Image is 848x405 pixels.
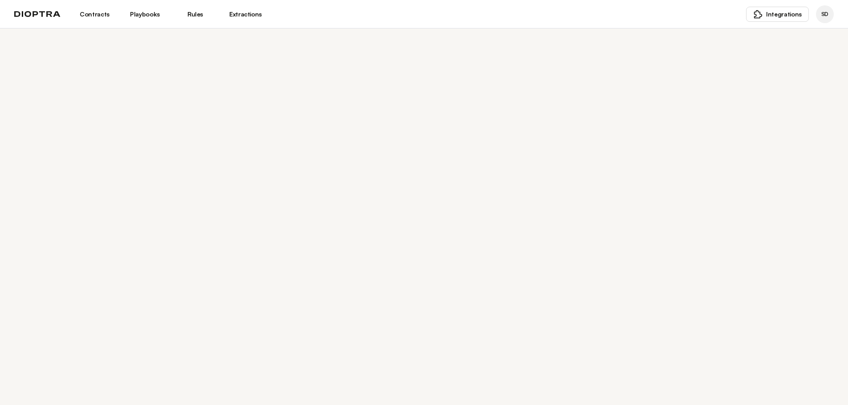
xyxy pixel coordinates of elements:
[816,5,834,23] div: Sean Donohue
[14,11,61,17] img: logo
[754,10,763,19] img: puzzle
[766,10,802,19] span: Integrations
[746,7,809,22] button: Integrations
[125,7,165,22] a: Playbooks
[175,7,215,22] a: Rules
[821,11,828,18] span: SD
[75,7,114,22] a: Contracts
[226,7,265,22] a: Extractions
